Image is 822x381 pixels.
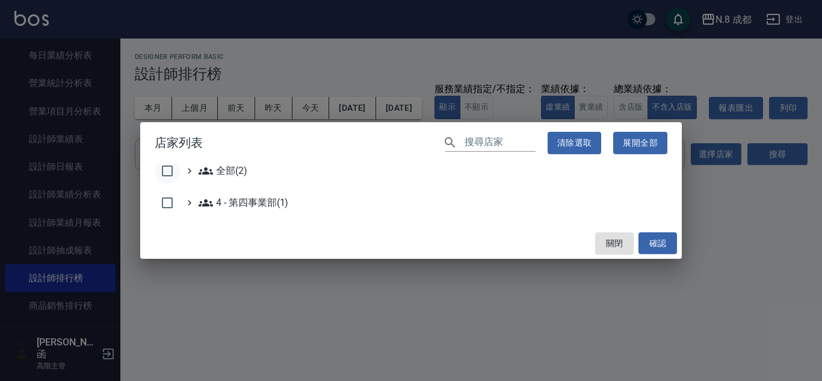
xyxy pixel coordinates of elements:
span: 4 - 第四事業部(1) [199,196,288,210]
input: 搜尋店家 [465,134,536,152]
button: 確認 [638,232,677,255]
h2: 店家列表 [140,122,682,164]
button: 展開全部 [613,132,667,154]
button: 清除選取 [548,132,602,154]
button: 關閉 [595,232,634,255]
span: 全部(2) [199,164,247,178]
